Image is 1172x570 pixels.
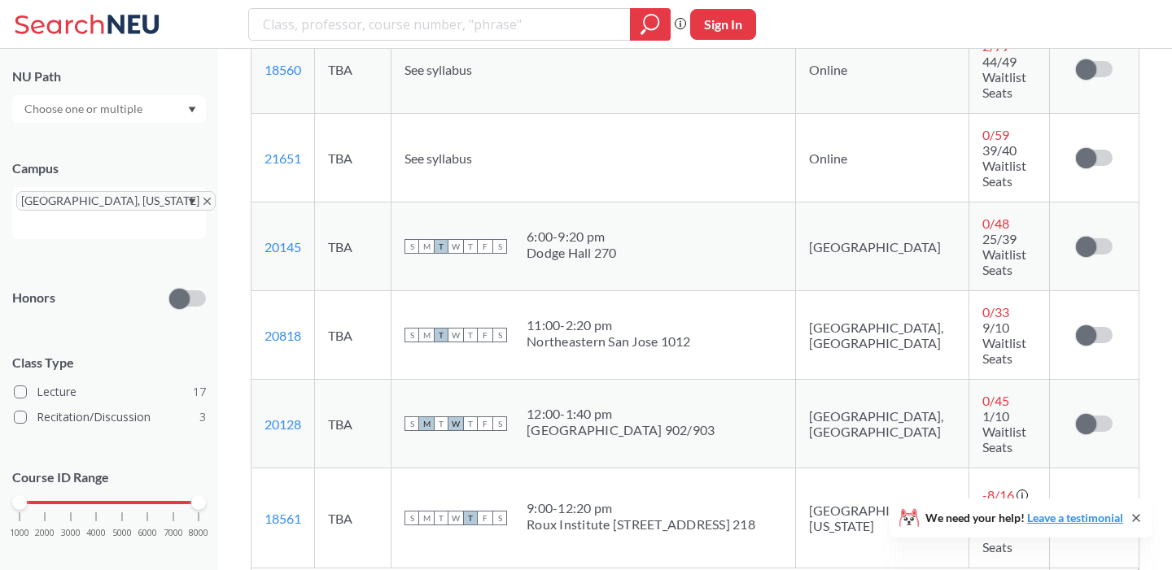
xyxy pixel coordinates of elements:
span: 5000 [112,529,132,537]
span: 0 / 59 [982,127,1009,142]
a: 20818 [265,328,301,343]
div: NU Path [12,67,206,85]
div: Northeastern San Jose 1012 [527,333,691,350]
td: TBA [315,380,391,468]
span: T [434,416,448,431]
p: Course ID Range [12,468,206,487]
span: F [478,416,492,431]
span: -8 / 16 [982,487,1014,503]
span: 0 / 48 [982,215,1009,231]
td: Online [795,25,969,114]
span: F [478,511,492,525]
span: 0 / 45 [982,393,1009,408]
td: [GEOGRAPHIC_DATA], [GEOGRAPHIC_DATA] [795,380,969,468]
div: 12:00 - 1:40 pm [527,406,715,422]
svg: magnifying glass [641,13,660,36]
span: 8000 [189,529,208,537]
input: Class, professor, course number, "phrase" [261,11,619,38]
span: W [448,511,463,525]
span: 39/40 Waitlist Seats [982,142,1026,189]
td: TBA [315,291,391,380]
span: W [448,416,463,431]
span: 3 [199,408,206,426]
td: TBA [315,202,391,291]
span: M [419,239,434,254]
span: [GEOGRAPHIC_DATA], [US_STATE]X to remove pill [16,191,216,211]
input: Choose one or multiple [16,99,153,119]
span: 0 / 33 [982,304,1009,320]
span: S [492,511,507,525]
span: S [492,239,507,254]
svg: Dropdown arrow [188,107,196,113]
span: S [405,511,419,525]
td: TBA [315,468,391,568]
span: 7000 [164,529,183,537]
span: 25/39 Waitlist Seats [982,231,1026,277]
a: 20128 [265,416,301,432]
span: T [434,239,448,254]
td: [GEOGRAPHIC_DATA], [GEOGRAPHIC_DATA] [795,291,969,380]
div: Dropdown arrow [12,95,206,123]
span: T [463,511,478,525]
div: Campus [12,159,206,177]
label: Recitation/Discussion [14,407,206,428]
div: [GEOGRAPHIC_DATA] 902/903 [527,422,715,438]
span: 1/10 Waitlist Seats [982,408,1026,455]
a: 21651 [265,150,301,166]
button: Sign In [690,9,756,40]
span: T [463,416,478,431]
span: F [478,328,492,342]
span: S [405,239,419,254]
span: S [405,416,419,431]
span: 4000 [86,529,106,537]
span: T [434,328,448,342]
span: M [419,416,434,431]
p: Honors [12,289,55,307]
span: S [492,416,507,431]
td: [GEOGRAPHIC_DATA], [US_STATE] [795,468,969,568]
a: Leave a testimonial [1027,511,1123,524]
span: 44/49 Waitlist Seats [982,54,1026,100]
div: magnifying glass [630,8,671,41]
div: Dodge Hall 270 [527,245,617,261]
span: 3000 [61,529,81,537]
td: TBA [315,114,391,202]
span: 1000 [10,529,29,537]
svg: Dropdown arrow [188,198,196,205]
span: See syllabus [405,62,472,77]
label: Lecture [14,381,206,402]
span: T [434,511,448,525]
div: [GEOGRAPHIC_DATA], [US_STATE]X to remove pillDropdown arrow [12,187,206,239]
div: 9:00 - 12:20 pm [527,500,755,516]
span: 6000 [138,529,157,537]
span: S [405,328,419,342]
a: 20145 [265,239,301,255]
span: See syllabus [405,150,472,166]
td: TBA [315,25,391,114]
span: M [419,511,434,525]
div: 11:00 - 2:20 pm [527,317,691,333]
span: 2000 [35,529,55,537]
span: 9/10 Waitlist Seats [982,320,1026,366]
svg: X to remove pill [203,198,211,205]
span: M [419,328,434,342]
span: T [463,239,478,254]
span: Class Type [12,354,206,372]
span: W [448,239,463,254]
td: Online [795,114,969,202]
td: [GEOGRAPHIC_DATA] [795,202,969,291]
span: W [448,328,463,342]
div: Roux Institute [STREET_ADDRESS] 218 [527,516,755,533]
a: 18560 [265,62,301,77]
span: S [492,328,507,342]
a: 18561 [265,511,301,526]
span: F [478,239,492,254]
span: T [463,328,478,342]
div: 6:00 - 9:20 pm [527,228,617,245]
span: 17 [193,383,206,401]
span: We need your help! [925,512,1123,524]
